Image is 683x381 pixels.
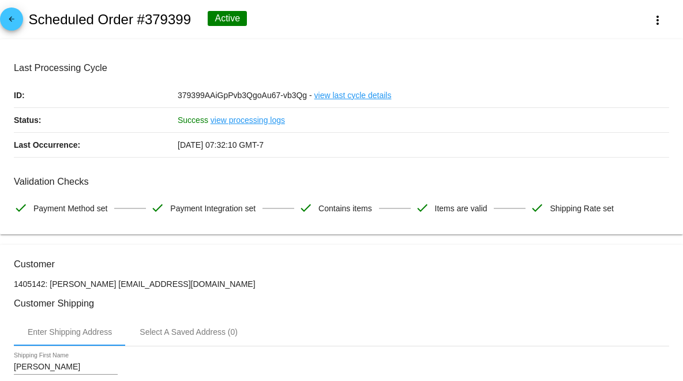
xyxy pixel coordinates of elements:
[550,196,614,221] span: Shipping Rate set
[28,12,191,28] h2: Scheduled Order #379399
[208,11,247,26] div: Active
[415,201,429,215] mat-icon: check
[140,327,238,337] div: Select A Saved Address (0)
[14,201,28,215] mat-icon: check
[211,108,285,132] a: view processing logs
[14,259,669,270] h3: Customer
[314,83,392,107] a: view last cycle details
[5,15,18,29] mat-icon: arrow_back
[14,279,669,289] p: 1405142: [PERSON_NAME] [EMAIL_ADDRESS][DOMAIN_NAME]
[14,83,178,107] p: ID:
[14,363,118,372] input: Shipping First Name
[14,298,669,309] h3: Customer Shipping
[14,176,669,187] h3: Validation Checks
[178,140,264,150] span: [DATE] 07:32:10 GMT-7
[299,201,313,215] mat-icon: check
[178,115,208,125] span: Success
[14,62,669,73] h3: Last Processing Cycle
[530,201,544,215] mat-icon: check
[28,327,112,337] div: Enter Shipping Address
[435,196,487,221] span: Items are valid
[14,108,178,132] p: Status:
[651,13,665,27] mat-icon: more_vert
[170,196,256,221] span: Payment Integration set
[151,201,164,215] mat-icon: check
[33,196,107,221] span: Payment Method set
[14,133,178,157] p: Last Occurrence:
[318,196,372,221] span: Contains items
[178,91,312,100] span: 379399AAiGpPvb3QgoAu67-vb3Qg -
